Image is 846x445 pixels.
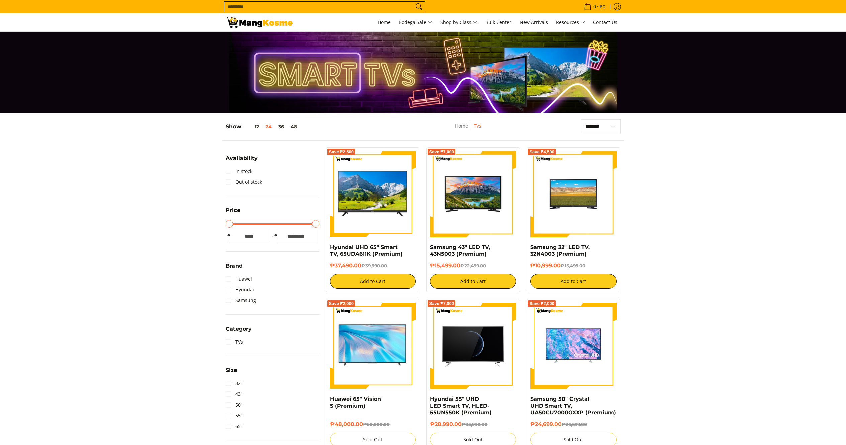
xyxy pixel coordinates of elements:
img: Samsung 50" Crystal UHD Smart TV, UA50CU7000GXXP (Premium) [530,303,617,389]
span: Brand [226,263,243,269]
a: Huawei 65" Vision S (Premium) [330,396,381,409]
a: TVs [474,123,481,129]
span: New Arrivals [520,19,548,25]
del: ₱39,990.00 [361,263,387,268]
img: huawei-s-65-inch-4k-lcd-display-tv-full-view-mang-kosme [330,306,416,385]
span: ₱ [273,233,279,239]
a: Huawei [226,274,252,284]
span: Home [378,19,391,25]
span: Shop by Class [440,18,477,27]
span: Save ₱2,000 [529,302,554,306]
a: 55" [226,410,243,421]
img: Hyundai UHD 65" Smart TV, 65UDA611K (Premium) [330,151,416,237]
h6: ₱28,990.00 [430,421,516,428]
button: Search [414,2,425,12]
a: Samsung 43" LED TV, 43N5003 (Premium) [430,244,490,257]
summary: Open [226,263,243,274]
button: 36 [275,124,287,129]
a: New Arrivals [516,13,551,31]
a: Out of stock [226,177,262,187]
del: ₱35,990.00 [462,422,487,427]
nav: Breadcrumbs [417,122,519,137]
h6: ₱15,499.00 [430,262,516,269]
a: 65" [226,421,243,432]
summary: Open [226,156,258,166]
nav: Main Menu [299,13,621,31]
del: ₱22,499.00 [460,263,486,268]
span: Price [226,208,240,213]
img: samsung-32-inch-led-tv-full-view-mang-kosme [530,151,617,237]
img: TVs - Premium Television Brands l Mang Kosme [226,17,293,28]
a: Samsung [226,295,256,306]
a: Hyundai [226,284,254,295]
button: Add to Cart [430,274,516,289]
summary: Open [226,368,237,378]
span: • [582,3,607,10]
h6: ₱24,699.00 [530,421,617,428]
span: Resources [556,18,585,27]
span: Availability [226,156,258,161]
a: Bulk Center [482,13,515,31]
a: Samsung 50" Crystal UHD Smart TV, UA50CU7000GXXP (Premium) [530,396,616,416]
button: Add to Cart [530,274,617,289]
summary: Open [226,326,252,337]
a: In stock [226,166,252,177]
button: Add to Cart [330,274,416,289]
a: Bodega Sale [395,13,436,31]
a: Hyundai 55" UHD LED Smart TV, HLED-55UN550K (Premium) [430,396,492,416]
a: Samsung 32" LED TV, 32N4003 (Premium) [530,244,590,257]
span: Save ₱7,000 [429,302,454,306]
h6: ₱10,999.00 [530,262,617,269]
span: 0 [592,4,597,9]
del: ₱50,000.00 [363,422,390,427]
h6: ₱48,000.00 [330,421,416,428]
span: Save ₱2,500 [329,150,354,154]
h6: ₱37,490.00 [330,262,416,269]
span: Save ₱4,500 [529,150,554,154]
a: TVs [226,337,243,347]
a: Resources [553,13,588,31]
img: samsung-43-inch-led-tv-full-view- mang-kosme [430,151,516,237]
a: 50" [226,399,243,410]
span: ₱ [226,233,232,239]
del: ₱15,499.00 [561,263,585,268]
a: 32" [226,378,243,389]
summary: Open [226,208,240,218]
button: 24 [262,124,275,129]
button: 12 [241,124,262,129]
span: Save ₱7,000 [429,150,454,154]
span: ₱0 [599,4,606,9]
a: Shop by Class [437,13,481,31]
a: 43" [226,389,243,399]
img: hyundai-ultra-hd-smart-tv-65-inch-full-view-mang-kosme [430,303,516,389]
span: Save ₱2,000 [329,302,354,306]
span: Category [226,326,252,332]
h5: Show [226,123,300,130]
button: 48 [287,124,300,129]
span: Contact Us [593,19,617,25]
span: Bulk Center [485,19,511,25]
a: Home [374,13,394,31]
span: Bodega Sale [399,18,432,27]
a: Home [455,123,468,129]
span: Size [226,368,237,373]
a: Hyundai UHD 65" Smart TV, 65UDA611K (Premium) [330,244,403,257]
a: Contact Us [590,13,621,31]
del: ₱26,699.00 [562,422,587,427]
